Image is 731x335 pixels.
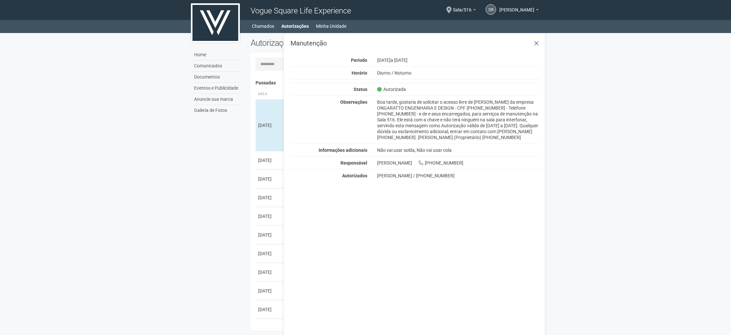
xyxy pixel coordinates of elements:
strong: Informações adicionais [319,148,367,153]
strong: Responsável [341,160,367,166]
div: [DATE] [372,57,545,63]
a: Anuncie sua marca [192,94,241,105]
div: [DATE] [258,288,282,294]
a: Home [192,49,241,61]
a: Sala/516 [453,8,476,13]
div: [DATE] [258,176,282,182]
a: Minha Unidade [316,22,346,31]
span: Sala/516 [453,1,472,12]
strong: Autorizados [342,173,367,178]
img: logo.jpg [191,3,240,43]
a: [PERSON_NAME] [499,8,539,13]
h2: Autorizações [251,38,390,48]
div: Não vai usar solda, Não vai usar cola [372,147,545,153]
div: Diurno / Noturno [372,70,545,76]
div: [PERSON_NAME] [PHONE_NUMBER] [372,160,545,166]
a: Comunicados [192,61,241,72]
span: Autorizada [377,86,406,92]
div: [DATE] [258,250,282,257]
div: [DATE] [258,194,282,201]
a: Eventos e Publicidade [192,83,241,94]
h4: Passadas [256,80,536,85]
h3: Manutenção [291,40,540,46]
strong: Período [351,58,367,63]
strong: Horário [352,70,367,76]
strong: Status [354,87,367,92]
div: Boa tarde, gostaria de solicitar o acesso livre de [PERSON_NAME] da empresa ONGARATTO ENGENHARIA ... [372,99,545,140]
a: Autorizações [281,22,309,31]
th: Data [256,89,285,100]
div: [DATE] [258,269,282,275]
div: [DATE] [258,122,282,129]
a: Documentos [192,72,241,83]
span: a [DATE] [390,58,407,63]
div: [DATE] [258,306,282,313]
div: [PERSON_NAME] / [PHONE_NUMBER] [377,173,540,179]
span: Vogue Square Life Experience [251,6,351,15]
a: Galeria de Fotos [192,105,241,116]
a: DR [486,4,496,15]
strong: Observações [340,99,367,105]
div: [DATE] [258,232,282,238]
div: [DATE] [258,325,282,331]
span: Denise Ribeiro Pessoa [499,1,534,12]
a: Chamados [252,22,274,31]
div: [DATE] [258,157,282,164]
div: [DATE] [258,213,282,220]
